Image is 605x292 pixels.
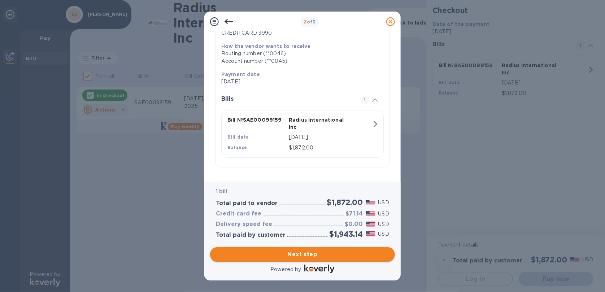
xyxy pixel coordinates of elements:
[304,19,307,25] span: 2
[366,231,375,236] img: USD
[289,116,347,131] p: Radius International Inc
[304,19,316,25] b: of 3
[327,198,363,207] h2: $1,872.00
[366,211,375,216] img: USD
[227,145,247,150] b: Balance
[227,134,249,140] b: Bill date
[289,144,372,152] p: $1,872.00
[366,200,375,205] img: USD
[216,232,286,239] h3: Total paid by customer
[289,134,372,141] p: [DATE]
[221,110,384,158] button: Bill №SAE00099159Radius International IncBill date[DATE]Balance$1,872.00
[366,222,375,227] img: USD
[378,199,389,206] p: USD
[221,71,260,77] b: Payment date
[378,210,389,218] p: USD
[216,200,278,207] h3: Total paid to vendor
[216,188,227,194] b: 1 bill
[345,221,363,228] h3: $0.00
[221,78,378,86] p: [DATE]
[227,116,286,123] p: Bill № SAE00099159
[210,247,395,262] button: Next step
[270,266,301,273] p: Powered by
[221,57,378,65] div: Account number (**0045)
[330,230,363,239] h2: $1,943.14
[378,221,389,228] p: USD
[221,29,378,37] div: CREDITCARD 3990
[221,50,378,57] div: Routing number (**0046)
[216,221,272,228] h3: Delivery speed fee
[216,250,389,259] span: Next step
[221,96,352,103] h3: Bills
[304,265,335,273] img: Logo
[345,210,363,217] h3: $71.14
[216,210,261,217] h3: Credit card fee
[221,43,311,49] b: How the vendor wants to receive
[378,230,389,238] p: USD
[361,96,369,104] span: 1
